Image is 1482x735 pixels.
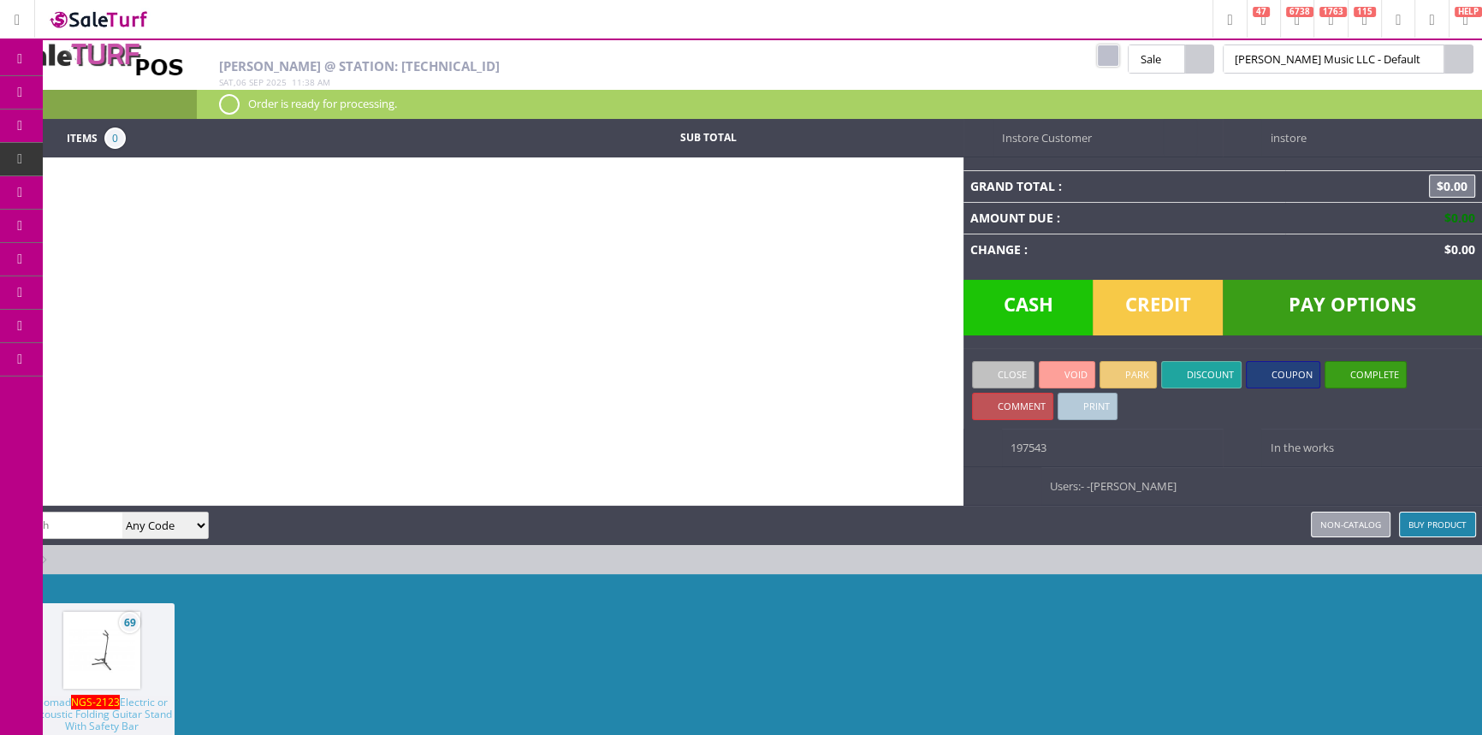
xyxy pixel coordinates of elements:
input: Search [7,513,122,537]
h2: [PERSON_NAME] @ Station: [TECHNICAL_ID] [219,59,960,74]
img: SaleTurf [48,8,151,31]
span: In the works [1261,429,1333,455]
span: Instore Customer [993,119,1092,145]
p: Order is ready for processing. [219,94,1460,113]
span: Pay Options [1223,280,1482,335]
span: Items [67,127,98,146]
span: 11 [292,76,302,88]
span: 06 [236,76,246,88]
td: Sub Total [578,127,838,149]
span: Credit [1093,280,1223,335]
a: Park [1100,361,1157,388]
a: Coupon [1246,361,1320,388]
span: $0.00 [1429,175,1475,198]
span: instore [1261,119,1306,145]
span: Sep [249,76,264,88]
span: Sat [219,76,234,88]
span: [PERSON_NAME] Music LLC - Default [1223,44,1444,74]
span: am [317,76,330,88]
span: Cash [963,280,1094,335]
a: Complete [1325,361,1407,388]
span: Comment [998,400,1046,412]
a: Close [972,361,1034,388]
span: HELP [1455,7,1482,17]
span: 47 [1253,7,1270,17]
td: Amount Due : [963,202,1286,234]
span: Users: [1041,467,1177,494]
span: , : [219,76,330,88]
span: NGS-2123 [71,695,120,709]
a: Buy Product [1399,512,1476,537]
span: 2025 [266,76,287,88]
span: 0 [104,127,126,149]
span: 197543 [1002,429,1046,455]
td: Change : [963,234,1286,265]
span: 69 [119,612,140,633]
span: - [1081,478,1084,494]
span: -[PERSON_NAME] [1087,478,1177,494]
span: 115 [1354,7,1376,17]
span: Sale [1128,44,1184,74]
span: $0.00 [1438,210,1475,226]
span: $0.00 [1438,241,1475,258]
a: Void [1039,361,1095,388]
span: 6738 [1286,7,1313,17]
a: Non-catalog [1311,512,1390,537]
td: Grand Total : [963,170,1286,202]
a: Discount [1161,361,1242,388]
a: Print [1058,393,1117,420]
span: 38 [305,76,315,88]
span: 1763 [1319,7,1347,17]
